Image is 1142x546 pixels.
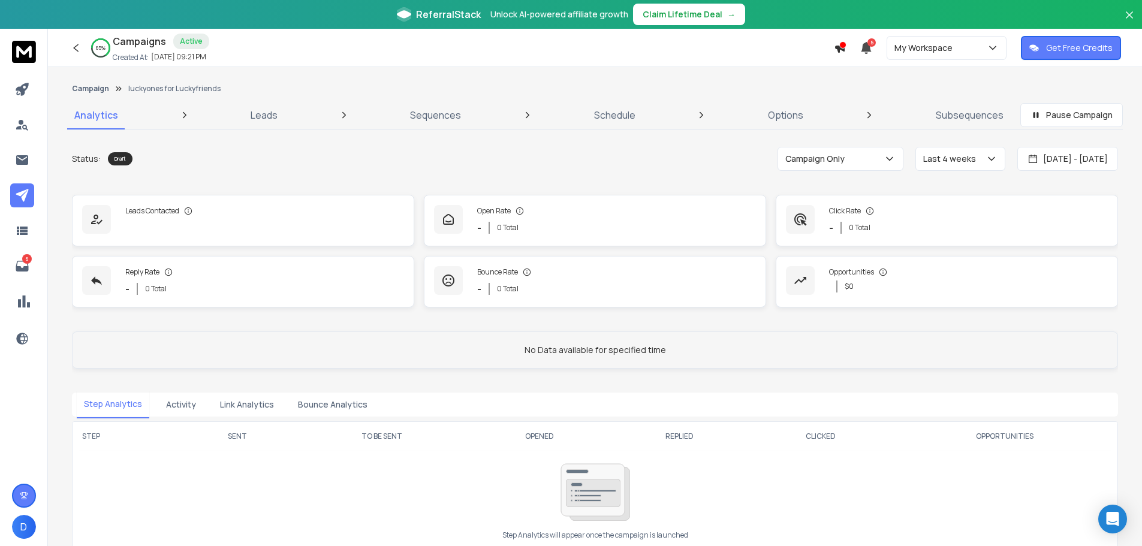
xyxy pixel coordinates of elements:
div: Active [173,34,209,49]
span: → [727,8,736,20]
p: Leads Contacted [125,206,179,216]
p: Bounce Rate [477,267,518,277]
p: My Workspace [894,42,957,54]
span: ReferralStack [416,7,481,22]
p: 0 Total [849,223,870,233]
p: Leads [251,108,278,122]
div: Open Intercom Messenger [1098,505,1127,533]
p: Click Rate [829,206,861,216]
p: Options [768,108,803,122]
p: - [477,280,481,297]
button: Step Analytics [77,391,149,418]
div: Draft [108,152,132,165]
button: D [12,515,36,539]
a: Schedule [587,101,643,129]
button: Close banner [1122,7,1137,36]
button: Campaign [72,84,109,93]
th: TO BE SENT [294,422,469,451]
p: Schedule [594,108,635,122]
p: - [125,280,129,297]
p: No Data available for specified time [85,344,1105,356]
button: Pause Campaign [1020,103,1123,127]
p: Campaign Only [785,153,849,165]
p: 6 [22,254,32,264]
button: [DATE] - [DATE] [1017,147,1118,171]
a: Reply Rate-0 Total [72,256,414,307]
p: Subsequences [936,108,1004,122]
a: Subsequences [929,101,1011,129]
p: luckyones for Luckyfriends [128,84,221,93]
button: Activity [159,391,203,418]
a: Analytics [67,101,125,129]
button: Claim Lifetime Deal→ [633,4,745,25]
p: [DATE] 09:21 PM [151,52,206,62]
p: 65 % [96,44,106,52]
p: 0 Total [145,284,167,294]
p: Reply Rate [125,267,159,277]
a: 6 [10,254,34,278]
p: Unlock AI-powered affiliate growth [490,8,628,20]
p: Status: [72,153,101,165]
a: Sequences [403,101,468,129]
th: OPENED [469,422,610,451]
p: $ 0 [845,282,854,291]
th: CLICKED [749,422,893,451]
a: Bounce Rate-0 Total [424,256,766,307]
p: - [477,219,481,236]
a: Leads Contacted [72,195,414,246]
button: Link Analytics [213,391,281,418]
th: STEP [73,422,182,451]
p: - [829,219,833,236]
a: Opportunities$0 [776,256,1118,307]
p: Last 4 weeks [923,153,981,165]
p: Analytics [74,108,118,122]
th: OPPORTUNITIES [893,422,1117,451]
p: Opportunities [829,267,874,277]
a: Click Rate-0 Total [776,195,1118,246]
h1: Campaigns [113,34,166,49]
p: Step Analytics will appear once the campaign is launched [502,530,688,540]
span: 5 [867,38,876,47]
button: Get Free Credits [1021,36,1121,60]
th: SENT [182,422,294,451]
th: REPLIED [610,422,748,451]
a: Leads [243,101,285,129]
p: 0 Total [497,223,519,233]
button: Bounce Analytics [291,391,375,418]
p: Open Rate [477,206,511,216]
p: Created At: [113,53,149,62]
a: Options [761,101,810,129]
p: 0 Total [497,284,519,294]
p: Sequences [410,108,461,122]
p: Get Free Credits [1046,42,1113,54]
a: Open Rate-0 Total [424,195,766,246]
